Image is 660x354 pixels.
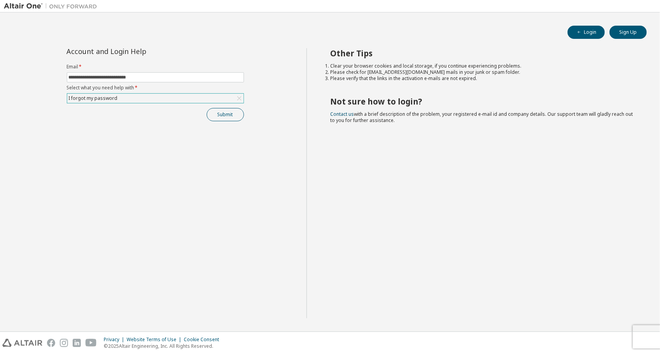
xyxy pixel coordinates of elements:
[85,339,97,347] img: youtube.svg
[67,85,244,91] label: Select what you need help with
[609,26,647,39] button: Sign Up
[330,111,354,117] a: Contact us
[568,26,605,39] button: Login
[184,337,224,343] div: Cookie Consent
[60,339,68,347] img: instagram.svg
[330,111,633,124] span: with a brief description of the problem, your registered e-mail id and company details. Our suppo...
[2,339,42,347] img: altair_logo.svg
[104,337,127,343] div: Privacy
[207,108,244,121] button: Submit
[67,64,244,70] label: Email
[127,337,184,343] div: Website Terms of Use
[330,63,633,69] li: Clear your browser cookies and local storage, if you continue experiencing problems.
[330,69,633,75] li: Please check for [EMAIL_ADDRESS][DOMAIN_NAME] mails in your junk or spam folder.
[73,339,81,347] img: linkedin.svg
[330,75,633,82] li: Please verify that the links in the activation e-mails are not expired.
[67,48,209,54] div: Account and Login Help
[67,94,244,103] div: I forgot my password
[4,2,101,10] img: Altair One
[104,343,224,349] p: © 2025 Altair Engineering, Inc. All Rights Reserved.
[68,94,119,103] div: I forgot my password
[330,96,633,106] h2: Not sure how to login?
[330,48,633,58] h2: Other Tips
[47,339,55,347] img: facebook.svg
